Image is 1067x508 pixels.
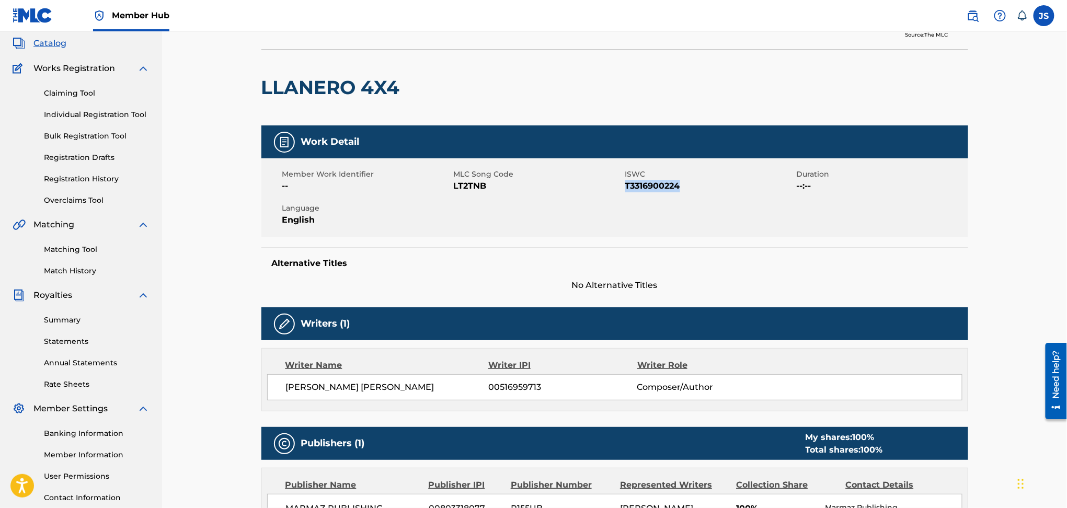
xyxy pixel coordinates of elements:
h5: Work Detail [301,136,360,148]
span: 00516959713 [488,381,637,394]
img: Publishers [278,437,291,450]
a: Statements [44,336,150,347]
img: Works Registration [13,62,26,75]
img: help [994,9,1006,22]
span: Matching [33,218,74,231]
a: Individual Registration Tool [44,109,150,120]
img: Work Detail [278,136,291,148]
span: Duration [797,169,966,180]
a: Registration History [44,174,150,184]
span: Royalties [33,289,72,302]
div: Publisher Number [511,479,612,491]
span: MLC Song Code [454,169,623,180]
a: Matching Tool [44,244,150,255]
div: Publisher Name [285,479,421,491]
span: Catalog [33,37,66,50]
img: expand [137,218,150,231]
span: --:-- [797,180,966,192]
h2: LLANERO 4X4 [261,76,405,99]
h5: Publishers (1) [301,437,365,449]
div: Widget de chat [1015,458,1067,508]
a: Bulk Registration Tool [44,131,150,142]
div: User Menu [1034,5,1054,26]
a: Annual Statements [44,357,150,368]
div: Contact Details [846,479,947,491]
div: Collection Share [736,479,837,491]
span: Language [282,203,451,214]
div: Publisher IPI [429,479,503,491]
div: Source: The MLC [905,31,968,39]
div: Arrastrar [1018,468,1024,500]
iframe: Resource Center [1038,339,1067,423]
a: Public Search [962,5,983,26]
div: Writer Role [637,359,773,372]
img: Matching [13,218,26,231]
a: Match History [44,265,150,276]
span: Member Work Identifier [282,169,451,180]
span: -- [282,180,451,192]
span: English [282,214,451,226]
a: Registration Drafts [44,152,150,163]
img: Writers [278,318,291,330]
div: Help [990,5,1011,26]
div: Total shares: [806,444,883,456]
img: search [967,9,979,22]
div: Writer IPI [488,359,637,372]
div: My shares: [806,431,883,444]
span: T3316900224 [625,180,794,192]
span: Member Settings [33,402,108,415]
a: CatalogCatalog [13,37,66,50]
iframe: Chat Widget [1015,458,1067,508]
a: Claiming Tool [44,88,150,99]
span: Member Hub [112,9,169,21]
span: Composer/Author [637,381,773,394]
img: Catalog [13,37,25,50]
div: Represented Writers [620,479,728,491]
a: Rate Sheets [44,379,150,390]
span: 100 % [861,445,883,455]
a: Overclaims Tool [44,195,150,206]
div: Notifications [1017,10,1027,21]
img: MLC Logo [13,8,53,23]
span: ISWC [625,169,794,180]
a: Summary [44,315,150,326]
span: No Alternative Titles [261,279,968,292]
a: Member Information [44,449,150,460]
a: Banking Information [44,428,150,439]
h5: Alternative Titles [272,258,958,269]
span: Works Registration [33,62,115,75]
img: expand [137,402,150,415]
img: Royalties [13,289,25,302]
img: Member Settings [13,402,25,415]
img: expand [137,62,150,75]
div: Writer Name [285,359,489,372]
h5: Writers (1) [301,318,350,330]
a: Contact Information [44,492,150,503]
span: LT2TNB [454,180,623,192]
img: expand [137,289,150,302]
img: Top Rightsholder [93,9,106,22]
span: [PERSON_NAME] [PERSON_NAME] [286,381,489,394]
a: User Permissions [44,471,150,482]
span: 100 % [853,432,875,442]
